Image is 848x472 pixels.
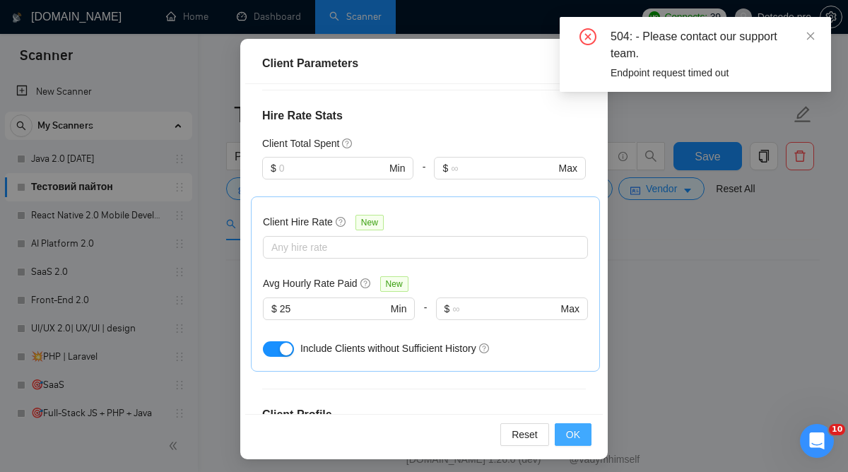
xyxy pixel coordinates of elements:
[800,424,834,458] iframe: Intercom live chat
[262,55,586,72] div: Client Parameters
[579,28,596,45] span: close-circle
[271,301,277,317] span: $
[380,276,408,292] span: New
[360,278,372,289] span: question-circle
[262,136,339,151] h5: Client Total Spent
[389,160,406,176] span: Min
[451,160,555,176] input: ∞
[442,160,448,176] span: $
[559,160,577,176] span: Max
[415,297,435,337] div: -
[355,215,384,230] span: New
[829,424,845,435] span: 10
[500,423,549,446] button: Reset
[452,301,558,317] input: ∞
[262,406,586,423] h4: Client Profile
[561,301,579,317] span: Max
[391,301,407,317] span: Min
[271,160,276,176] span: $
[336,216,347,228] span: question-circle
[413,157,434,196] div: -
[479,343,490,354] span: question-circle
[262,107,586,124] h4: Hire Rate Stats
[555,423,591,446] button: OK
[280,301,388,317] input: 0
[444,301,450,317] span: $
[566,427,580,442] span: OK
[263,276,358,291] h5: Avg Hourly Rate Paid
[806,31,815,41] span: close
[611,65,814,81] div: Endpoint request timed out
[512,427,538,442] span: Reset
[300,343,476,354] span: Include Clients without Sufficient History
[611,28,814,62] div: 504: - Please contact our support team.
[263,214,333,230] h5: Client Hire Rate
[342,138,353,149] span: question-circle
[279,160,387,176] input: 0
